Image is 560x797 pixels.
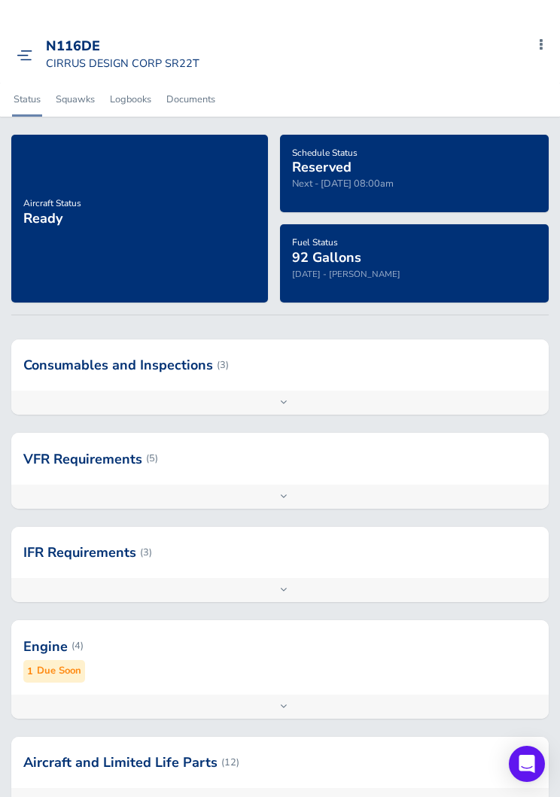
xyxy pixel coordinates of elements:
a: Status [12,83,42,116]
small: [DATE] - [PERSON_NAME] [292,268,400,280]
img: menu_img [17,50,32,61]
small: CIRRUS DESIGN CORP SR22T [46,56,199,71]
div: N116DE [46,38,199,55]
a: Documents [165,83,217,116]
div: Open Intercom Messenger [509,746,545,782]
span: 92 Gallons [292,248,361,266]
span: Schedule Status [292,147,358,159]
span: Reserved [292,158,352,176]
a: Schedule StatusReserved [292,142,358,177]
span: Fuel Status [292,236,338,248]
a: Squawks [54,83,96,116]
span: Ready [23,209,62,227]
a: Logbooks [108,83,153,116]
span: Next - [DATE] 08:00am [292,177,394,190]
small: Due Soon [37,663,81,679]
span: Aircraft Status [23,197,81,209]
